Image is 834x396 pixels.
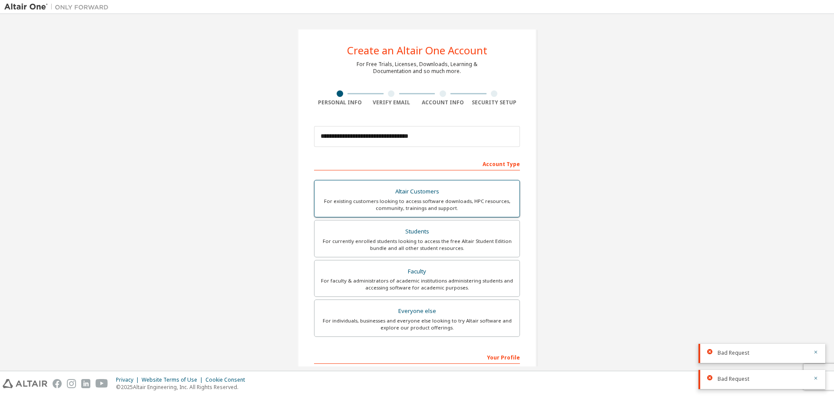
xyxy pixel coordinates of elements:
img: facebook.svg [53,379,62,388]
img: altair_logo.svg [3,379,47,388]
div: For Free Trials, Licenses, Downloads, Learning & Documentation and so much more. [357,61,477,75]
div: Everyone else [320,305,514,317]
img: linkedin.svg [81,379,90,388]
span: Bad Request [718,349,749,356]
p: © 2025 Altair Engineering, Inc. All Rights Reserved. [116,383,250,391]
div: Create an Altair One Account [347,45,487,56]
div: Account Info [417,99,469,106]
div: Personal Info [314,99,366,106]
img: youtube.svg [96,379,108,388]
div: Faculty [320,266,514,278]
span: Bad Request [718,376,749,383]
div: Verify Email [366,99,417,106]
div: Students [320,226,514,238]
div: Your Profile [314,350,520,364]
img: Altair One [4,3,113,11]
div: Cookie Consent [205,376,250,383]
div: For faculty & administrators of academic institutions administering students and accessing softwa... [320,277,514,291]
div: Account Type [314,156,520,170]
img: instagram.svg [67,379,76,388]
div: For currently enrolled students looking to access the free Altair Student Edition bundle and all ... [320,238,514,252]
div: For existing customers looking to access software downloads, HPC resources, community, trainings ... [320,198,514,212]
div: Website Terms of Use [142,376,205,383]
div: For individuals, businesses and everyone else looking to try Altair software and explore our prod... [320,317,514,331]
div: Privacy [116,376,142,383]
div: Altair Customers [320,186,514,198]
div: Security Setup [469,99,520,106]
